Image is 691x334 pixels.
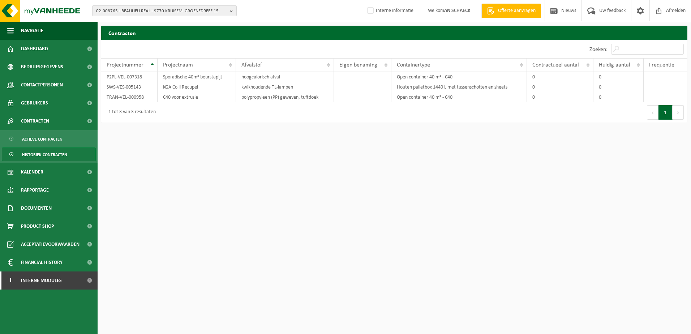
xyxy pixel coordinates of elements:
[92,5,237,16] button: 02-008765 - BEAULIEU REAL - 9770 KRUISEM, GROENEDREEF 15
[21,181,49,199] span: Rapportage
[391,72,527,82] td: Open container 40 m³ - C40
[593,72,643,82] td: 0
[101,92,158,102] td: TRAN-VEL-000958
[21,271,62,290] span: Interne modules
[397,62,430,68] span: Containertype
[158,92,236,102] td: C40 voor extrusie
[599,62,630,68] span: Huidig aantal
[163,62,193,68] span: Projectnaam
[339,62,377,68] span: Eigen benaming
[236,72,334,82] td: hoogcalorisch afval
[589,47,608,52] label: Zoeken:
[21,40,48,58] span: Dashboard
[366,5,413,16] label: Interne informatie
[21,235,80,253] span: Acceptatievoorwaarden
[21,76,63,94] span: Contactpersonen
[101,72,158,82] td: P2PL-VEL-007318
[496,7,537,14] span: Offerte aanvragen
[105,106,156,119] div: 1 tot 3 van 3 resultaten
[101,82,158,92] td: SWS-VES-005143
[593,82,643,92] td: 0
[21,163,43,181] span: Kalender
[481,4,541,18] a: Offerte aanvragen
[527,82,593,92] td: 0
[236,82,334,92] td: kwikhoudende TL-lampen
[96,6,227,17] span: 02-008765 - BEAULIEU REAL - 9770 KRUISEM, GROENEDREEF 15
[658,105,673,120] button: 1
[593,92,643,102] td: 0
[444,8,471,13] strong: AN SCHAECK
[532,62,579,68] span: Contractueel aantal
[391,92,527,102] td: Open container 40 m³ - C40
[158,72,236,82] td: Sporadische 40m³ beurstapijt
[22,148,67,162] span: Historiek contracten
[649,62,674,68] span: Frequentie
[101,26,687,40] h2: Contracten
[21,253,63,271] span: Financial History
[527,92,593,102] td: 0
[21,112,49,130] span: Contracten
[21,22,43,40] span: Navigatie
[647,105,658,120] button: Previous
[673,105,684,120] button: Next
[7,271,14,290] span: I
[391,82,527,92] td: Houten palletbox 1440 L met tussenschotten en sheets
[21,58,63,76] span: Bedrijfsgegevens
[2,132,96,146] a: Actieve contracten
[21,94,48,112] span: Gebruikers
[241,62,262,68] span: Afvalstof
[21,199,52,217] span: Documenten
[107,62,143,68] span: Projectnummer
[158,82,236,92] td: KGA Colli Recupel
[21,217,54,235] span: Product Shop
[236,92,334,102] td: polypropyleen (PP) geweven, tuftdoek
[2,147,96,161] a: Historiek contracten
[22,132,63,146] span: Actieve contracten
[527,72,593,82] td: 0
